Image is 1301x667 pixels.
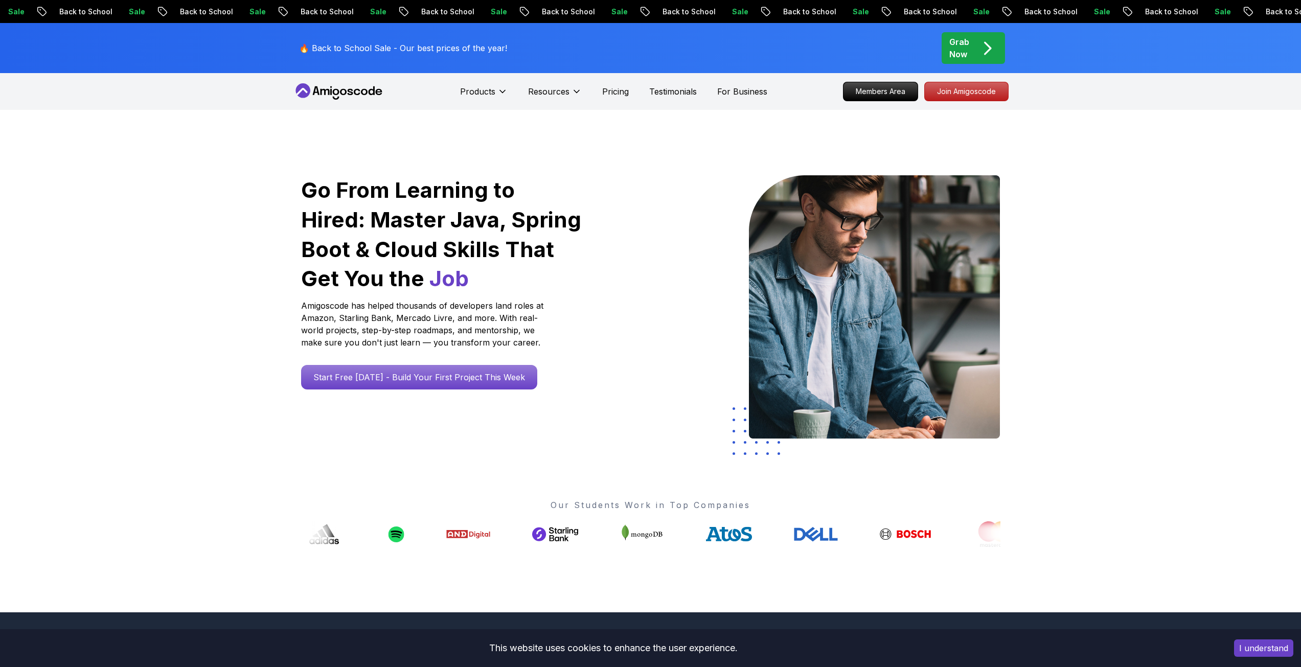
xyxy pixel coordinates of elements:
[887,7,956,17] p: Back to School
[749,175,1000,439] img: hero
[112,7,145,17] p: Sale
[836,7,869,17] p: Sale
[1077,7,1110,17] p: Sale
[949,36,969,60] p: Grab Now
[715,7,748,17] p: Sale
[717,85,767,98] a: For Business
[602,85,629,98] a: Pricing
[301,300,546,349] p: Amigoscode has helped thousands of developers land roles at Amazon, Starling Bank, Mercado Livre,...
[460,85,495,98] p: Products
[163,7,233,17] p: Back to School
[649,85,697,98] a: Testimonials
[301,365,537,389] a: Start Free [DATE] - Build Your First Project This Week
[843,82,918,101] a: Members Area
[404,7,474,17] p: Back to School
[924,82,1009,101] a: Join Amigoscode
[528,85,582,106] button: Resources
[595,7,627,17] p: Sale
[956,7,989,17] p: Sale
[646,7,715,17] p: Back to School
[299,42,507,54] p: 🔥 Back to School Sale - Our best prices of the year!
[42,7,112,17] p: Back to School
[474,7,507,17] p: Sale
[233,7,265,17] p: Sale
[284,7,353,17] p: Back to School
[525,7,595,17] p: Back to School
[766,7,836,17] p: Back to School
[1008,7,1077,17] p: Back to School
[301,499,1000,511] p: Our Students Work in Top Companies
[460,85,508,106] button: Products
[1198,7,1230,17] p: Sale
[1128,7,1198,17] p: Back to School
[528,85,569,98] p: Resources
[925,82,1008,101] p: Join Amigoscode
[429,265,469,291] span: Job
[301,175,583,293] h1: Go From Learning to Hired: Master Java, Spring Boot & Cloud Skills That Get You the
[1234,639,1293,657] button: Accept cookies
[353,7,386,17] p: Sale
[8,637,1219,659] div: This website uses cookies to enhance the user experience.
